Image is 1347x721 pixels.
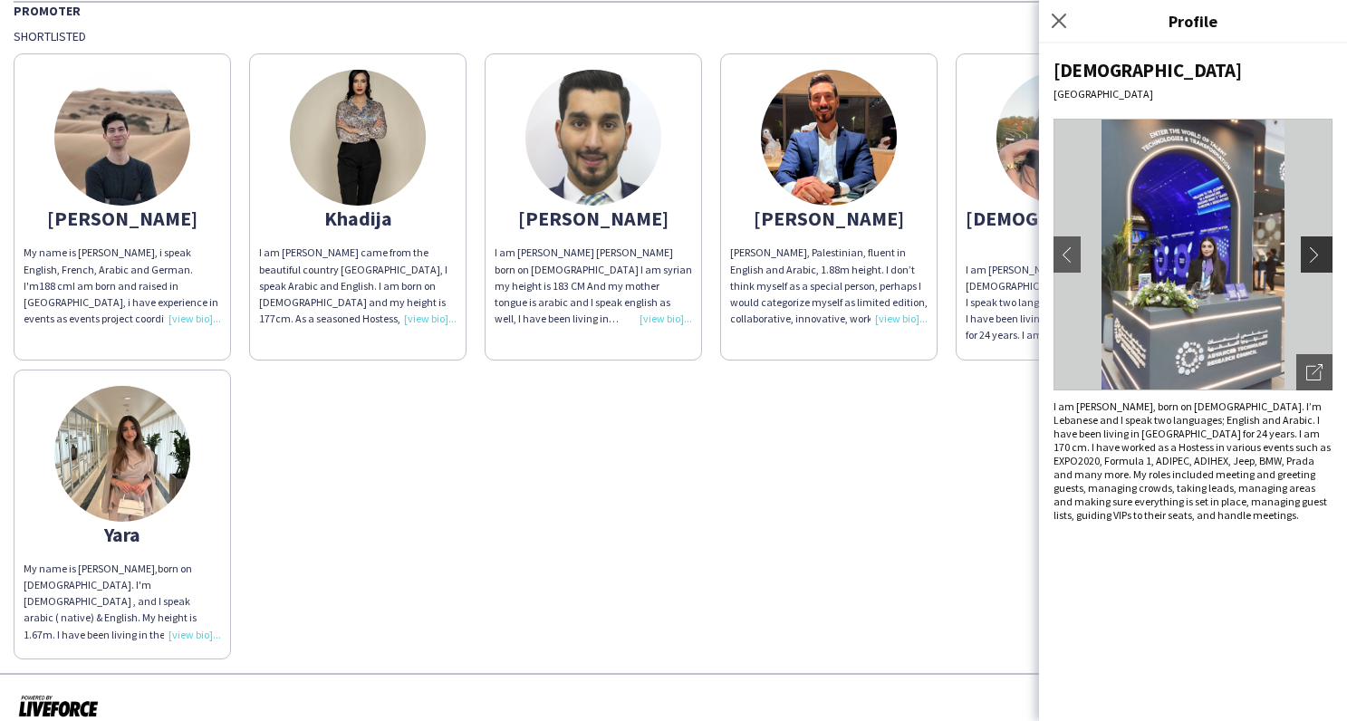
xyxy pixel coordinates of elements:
div: [PERSON_NAME] [24,210,221,226]
div: My name is [PERSON_NAME],born on [DEMOGRAPHIC_DATA]. I'm [DEMOGRAPHIC_DATA] , and I speak arabic ... [24,561,221,643]
div: I am [PERSON_NAME] came from the beautiful country [GEOGRAPHIC_DATA], I speak Arabic and English.... [259,245,457,327]
div: I am [PERSON_NAME], born on [DEMOGRAPHIC_DATA]. I’m Lebanese and I speak two languages; English a... [1054,399,1333,522]
div: Yara [24,526,221,543]
div: [PERSON_NAME] [495,210,692,226]
img: Crew avatar or photo [1054,119,1333,390]
div: [DEMOGRAPHIC_DATA] [1054,58,1333,82]
div: [PERSON_NAME], Palestinian, fluent in English and Arabic, 1.88m height. I don’t think myself as a... [730,245,928,327]
img: thumb-662f948cb7043.jpeg [761,70,897,206]
h3: Profile [1039,9,1347,33]
div: [DEMOGRAPHIC_DATA] [966,210,1163,243]
div: [GEOGRAPHIC_DATA] [1054,87,1333,101]
div: Open photos pop-in [1296,354,1333,390]
img: thumb-67126dc907f79.jpeg [290,70,426,206]
img: Powered by Liveforce [18,693,99,718]
span: 188 cm [39,279,72,293]
img: thumb-3c4366df-2dda-49c4-ac57-7476a23bfdf7.jpg [54,386,190,522]
div: I am [PERSON_NAME], born on [DEMOGRAPHIC_DATA]. I’m Lebanese and I speak two languages; English a... [966,262,1163,344]
div: Shortlisted [14,28,1333,44]
div: Khadija [259,210,457,226]
div: Promoter [14,1,1333,19]
span: My name is [PERSON_NAME], i speak English, French, Arabic and German. I'm [24,245,193,292]
img: thumb-61448b8ebfa50.png [525,70,661,206]
span: I am born and raised in [GEOGRAPHIC_DATA], i have experience in events as events project coordina... [24,279,218,359]
div: [PERSON_NAME] [730,210,928,226]
img: thumb-66e6b7ba926ce.png [996,70,1132,206]
div: I am [PERSON_NAME] [PERSON_NAME] born on [DEMOGRAPHIC_DATA] I am syrian my height is 183 CM And m... [495,245,692,327]
img: thumb-5f284ddb0ca2c.jpeg [54,70,190,206]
